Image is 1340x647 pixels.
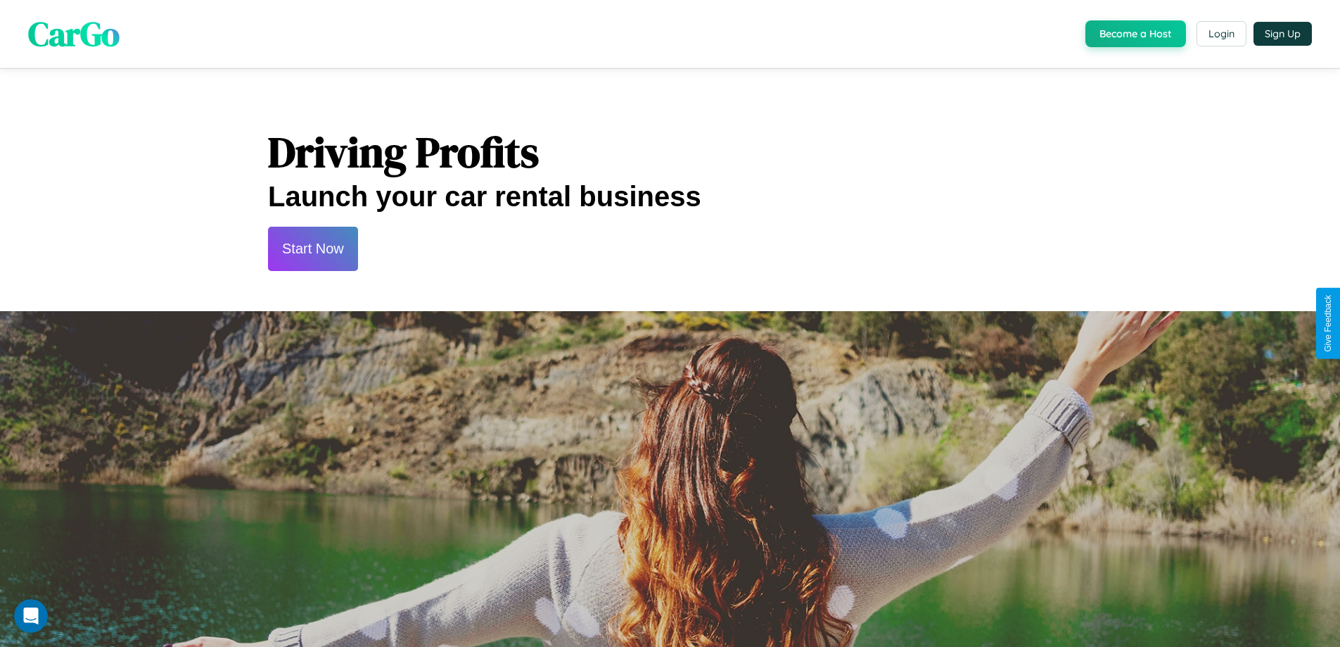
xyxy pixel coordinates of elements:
button: Login [1197,21,1246,46]
span: CarGo [28,11,120,57]
button: Sign Up [1253,22,1312,46]
div: Give Feedback [1323,295,1333,352]
iframe: Intercom live chat [14,599,48,633]
h1: Driving Profits [268,123,1072,181]
button: Become a Host [1085,20,1186,47]
h2: Launch your car rental business [268,181,1072,213]
button: Start Now [268,227,358,271]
